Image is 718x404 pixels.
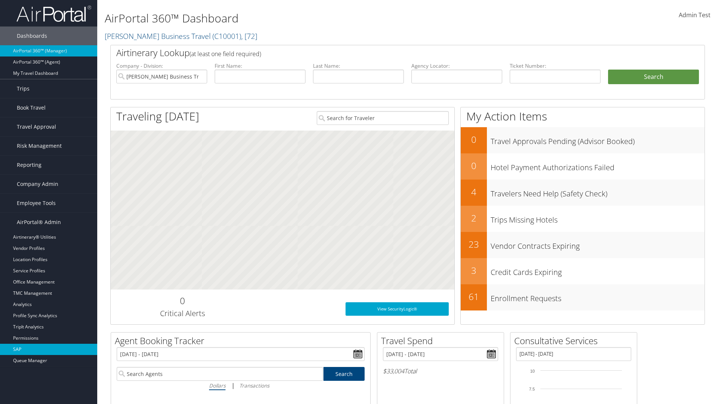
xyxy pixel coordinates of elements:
h2: 23 [461,238,487,251]
h3: Travelers Need Help (Safety Check) [491,185,705,199]
a: Search [323,367,365,381]
h2: Consultative Services [514,334,637,347]
a: 61Enrollment Requests [461,284,705,310]
span: Trips [17,79,30,98]
h3: Enrollment Requests [491,290,705,304]
h3: Credit Cards Expiring [491,263,705,278]
h1: AirPortal 360™ Dashboard [105,10,509,26]
a: 0Travel Approvals Pending (Advisor Booked) [461,127,705,153]
h2: Airtinerary Lookup [116,46,650,59]
h2: 0 [116,294,248,307]
input: Search Agents [117,367,323,381]
h2: 61 [461,290,487,303]
input: Search for Traveler [317,111,449,125]
a: 23Vendor Contracts Expiring [461,232,705,258]
span: AirPortal® Admin [17,213,61,232]
label: Company - Division: [116,62,207,70]
h2: 0 [461,159,487,172]
span: ( C10001 ) [212,31,241,41]
h6: Total [383,367,498,375]
h1: Traveling [DATE] [116,108,199,124]
a: Admin Test [679,4,711,27]
i: Dollars [209,382,225,389]
span: Company Admin [17,175,58,193]
h2: 3 [461,264,487,277]
h2: 0 [461,133,487,146]
a: 2Trips Missing Hotels [461,206,705,232]
h2: 2 [461,212,487,224]
span: Employee Tools [17,194,56,212]
a: 3Credit Cards Expiring [461,258,705,284]
a: 4Travelers Need Help (Safety Check) [461,180,705,206]
span: , [ 72 ] [241,31,257,41]
div: | [117,381,365,390]
h1: My Action Items [461,108,705,124]
h2: 4 [461,186,487,198]
span: Dashboards [17,27,47,45]
span: Book Travel [17,98,46,117]
span: Reporting [17,156,42,174]
a: 0Hotel Payment Authorizations Failed [461,153,705,180]
label: First Name: [215,62,306,70]
h3: Travel Approvals Pending (Advisor Booked) [491,132,705,147]
label: Last Name: [313,62,404,70]
label: Agency Locator: [411,62,502,70]
h2: Travel Spend [381,334,504,347]
button: Search [608,70,699,85]
span: Admin Test [679,11,711,19]
a: View SecurityLogic® [346,302,449,316]
h3: Hotel Payment Authorizations Failed [491,159,705,173]
h3: Vendor Contracts Expiring [491,237,705,251]
i: Transactions [239,382,269,389]
h3: Critical Alerts [116,308,248,319]
span: Travel Approval [17,117,56,136]
h3: Trips Missing Hotels [491,211,705,225]
h2: Agent Booking Tracker [115,334,370,347]
span: (at least one field required) [190,50,261,58]
label: Ticket Number: [510,62,601,70]
img: airportal-logo.png [16,5,91,22]
a: [PERSON_NAME] Business Travel [105,31,257,41]
tspan: 10 [530,369,535,373]
span: $33,004 [383,367,404,375]
span: Risk Management [17,137,62,155]
tspan: 7.5 [529,387,535,391]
